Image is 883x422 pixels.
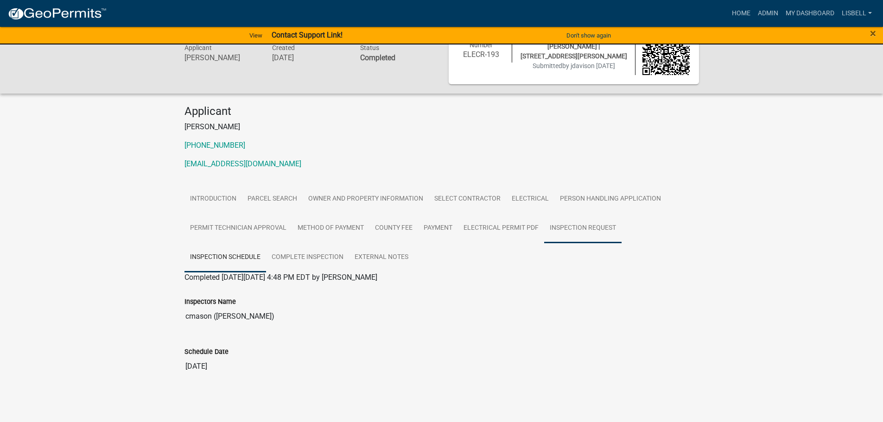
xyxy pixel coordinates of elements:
[360,53,395,62] strong: Completed
[272,31,343,39] strong: Contact Support Link!
[242,184,303,214] a: Parcel search
[184,159,301,168] a: [EMAIL_ADDRESS][DOMAIN_NAME]
[458,50,505,59] h6: ELECR-193
[870,28,876,39] button: Close
[838,5,876,22] a: lisbell
[521,33,627,60] span: 056A026 | [PERSON_NAME] [PERSON_NAME] | [STREET_ADDRESS][PERSON_NAME]
[562,62,587,69] span: by jdavis
[728,5,754,22] a: Home
[470,41,493,49] span: Number
[272,53,346,62] h6: [DATE]
[184,349,229,355] label: Schedule Date
[184,214,292,243] a: Permit Technician Approval
[292,214,369,243] a: Method of Payment
[184,141,245,150] a: [PHONE_NUMBER]
[303,184,429,214] a: Owner and Property Information
[246,28,266,43] a: View
[184,243,266,272] a: Inspection Schedule
[184,53,259,62] h6: [PERSON_NAME]
[754,5,782,22] a: Admin
[272,44,295,51] span: Created
[184,105,699,118] h4: Applicant
[184,44,212,51] span: Applicant
[429,184,506,214] a: Select contractor
[506,184,554,214] a: Electrical
[554,184,667,214] a: Person Handling Application
[563,28,615,43] button: Don't show again
[418,214,458,243] a: Payment
[782,5,838,22] a: My Dashboard
[184,121,699,132] p: [PERSON_NAME]
[360,44,379,51] span: Status
[349,243,414,272] a: External Notes
[184,273,377,282] span: Completed [DATE][DATE] 4:48 PM EDT by [PERSON_NAME]
[642,28,690,75] img: QR code
[184,299,236,305] label: Inspectors Name
[544,214,622,243] a: Inspection Request
[458,214,544,243] a: Electrical Permit PDF
[870,27,876,40] span: ×
[266,243,349,272] a: Complete Inspection
[533,62,615,69] span: Submitted on [DATE]
[369,214,418,243] a: County Fee
[184,184,242,214] a: Introduction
